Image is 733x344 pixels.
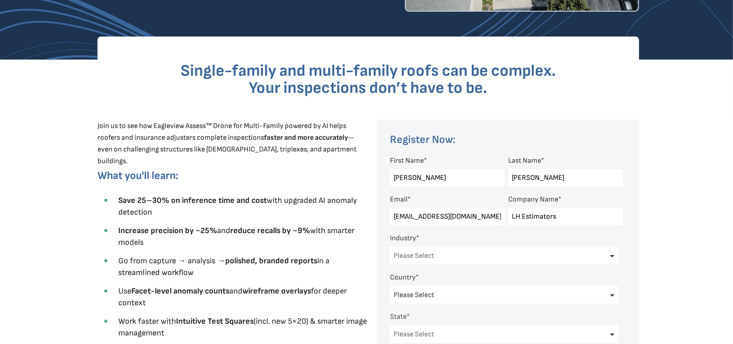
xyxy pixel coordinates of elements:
span: Industry [390,234,416,243]
span: Go from capture → analysis → in a streamlined workflow [118,256,329,277]
span: State [390,312,407,321]
strong: Increase precision by ~25% [118,226,217,235]
span: Your inspections don’t have to be. [249,78,488,98]
strong: wireframe overlays [242,286,311,296]
strong: polished, branded reports [225,256,317,266]
span: Work faster with (incl. new 5×20) & smarter image management [118,316,367,338]
span: First Name [390,156,424,165]
span: and with smarter models [118,226,354,247]
strong: Save 25–30% on inference time and cost [118,196,267,205]
span: Use and for deeper context [118,286,347,307]
strong: Facet-level anomaly counts [131,286,229,296]
strong: reduce recalls by ~9% [230,226,310,235]
span: Register Now: [390,133,455,146]
span: Single-family and multi-family roofs can be complex. [181,61,556,81]
span: with upgraded AI anomaly detection [118,196,357,217]
span: Email [390,195,408,204]
span: Company Name [508,195,558,204]
span: Join us to see how Eagleview Assess™ Drone for Multi-Family powered by AI helps roofers and insur... [97,122,357,165]
span: What you'll learn: [97,169,178,182]
span: Last Name [508,156,541,165]
strong: faster and more accurately [264,133,348,142]
span: Country [390,273,416,282]
strong: Intuitive Test Squares [176,316,254,326]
